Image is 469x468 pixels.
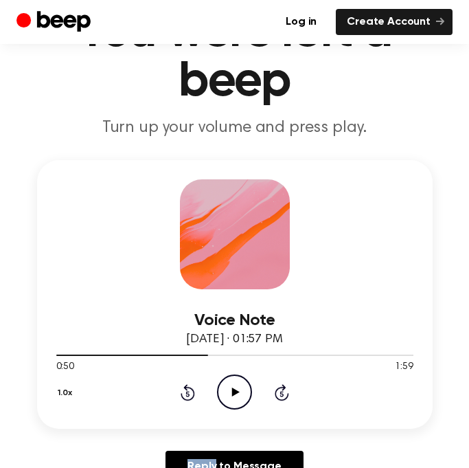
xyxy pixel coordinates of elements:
h1: You were left a beep [16,8,453,107]
a: Beep [16,9,94,36]
a: Create Account [336,9,453,35]
span: 0:50 [56,360,74,375]
p: Turn up your volume and press play. [16,118,453,138]
h3: Voice Note [56,311,413,330]
span: [DATE] · 01:57 PM [186,333,282,346]
a: Log in [275,9,328,35]
span: 1:59 [395,360,413,375]
button: 1.0x [56,381,78,405]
